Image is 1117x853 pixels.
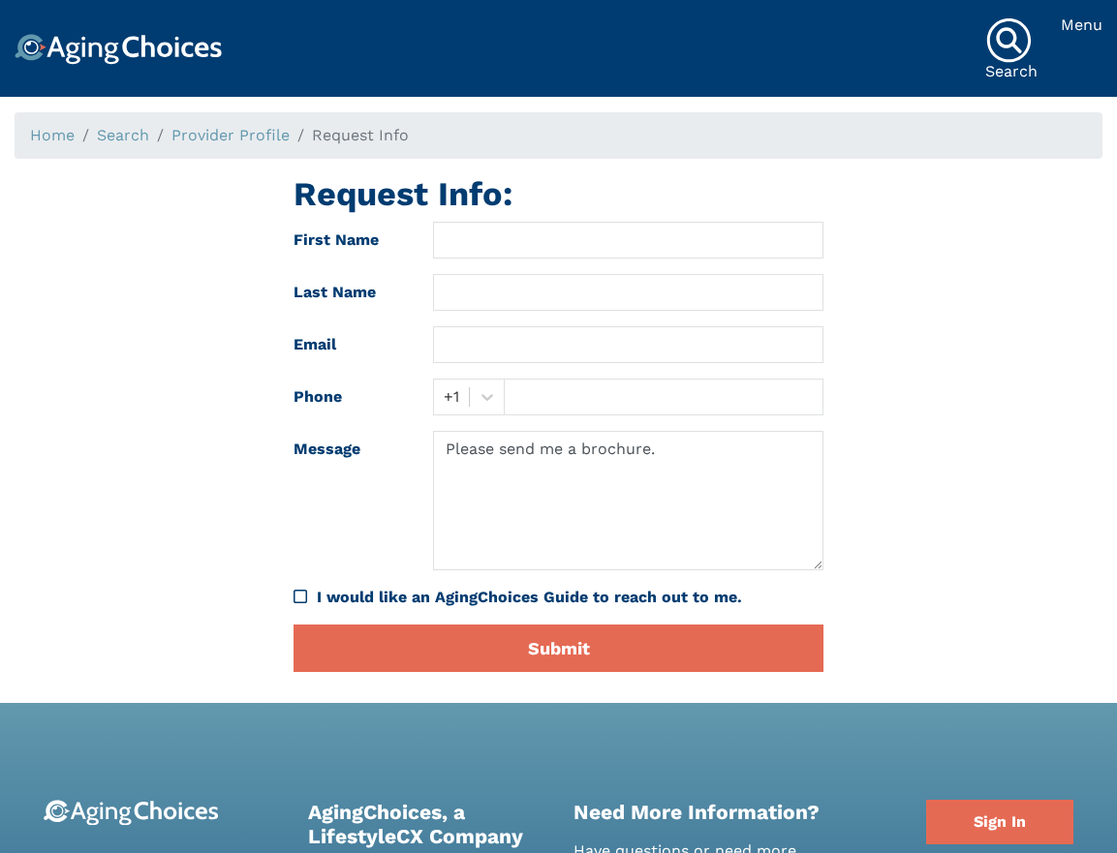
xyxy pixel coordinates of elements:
[279,431,419,570] label: Message
[1061,17,1102,33] div: Menu
[294,586,823,609] div: I would like an AgingChoices Guide to reach out to me.
[15,112,1102,159] nav: breadcrumb
[312,126,409,144] span: Request Info
[279,326,419,363] label: Email
[294,174,823,214] h1: Request Info:
[279,274,419,311] label: Last Name
[97,126,149,144] a: Search
[279,222,419,259] label: First Name
[279,379,419,415] label: Phone
[44,800,219,826] img: 9-logo.svg
[433,431,822,570] textarea: Please send me a brochure.
[294,625,823,672] button: Submit
[574,800,897,824] h2: Need More Information?
[985,17,1032,64] img: search-icon.svg
[926,800,1073,844] a: Sign In
[985,64,1038,79] div: Search
[317,586,823,609] div: I would like an AgingChoices Guide to reach out to me.
[30,126,75,144] a: Home
[15,34,222,65] img: Choice!
[171,126,290,144] a: Provider Profile
[308,800,543,848] h2: AgingChoices, a LifestyleCX Company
